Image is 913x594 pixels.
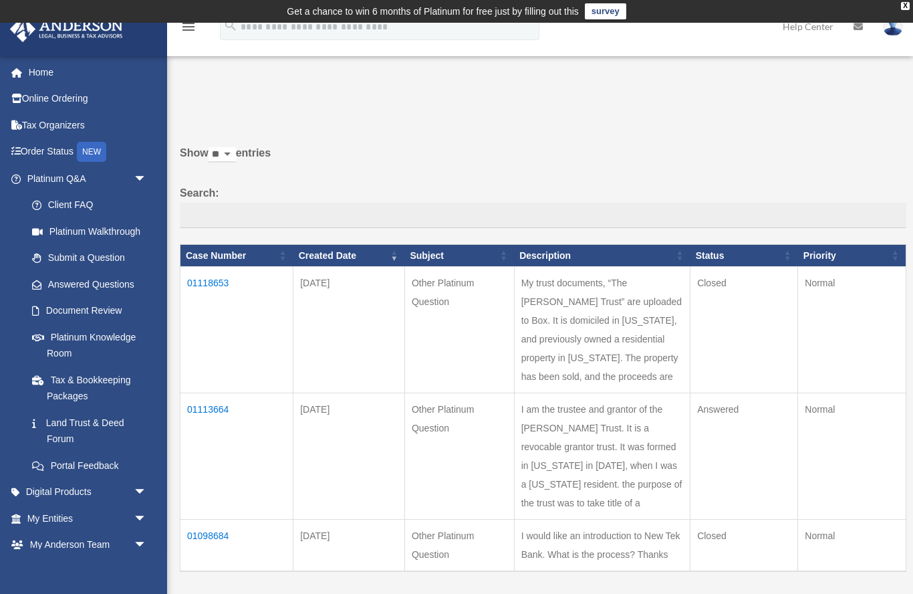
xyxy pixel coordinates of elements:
span: arrow_drop_down [134,165,160,193]
td: Other Platinum Question [404,520,514,572]
div: Get a chance to win 6 months of Platinum for free just by filling out this [287,3,579,19]
label: Search: [180,184,906,228]
td: Other Platinum Question [404,267,514,393]
th: Priority: activate to sort column ascending [798,244,906,267]
img: Anderson Advisors Platinum Portal [6,16,127,42]
a: Platinum Knowledge Room [19,324,160,367]
td: 01113664 [180,393,293,520]
div: NEW [77,142,106,162]
td: Answered [690,393,798,520]
th: Status: activate to sort column ascending [690,244,798,267]
th: Description: activate to sort column ascending [514,244,690,267]
a: Client FAQ [19,192,160,219]
a: My Entitiesarrow_drop_down [9,505,167,532]
th: Case Number: activate to sort column ascending [180,244,293,267]
a: Platinum Q&Aarrow_drop_down [9,165,160,192]
th: Created Date: activate to sort column ascending [293,244,405,267]
td: [DATE] [293,393,405,520]
a: menu [180,23,197,35]
td: I am the trustee and grantor of the [PERSON_NAME] Trust. It is a revocable grantor trust. It was ... [514,393,690,520]
div: close [901,2,910,10]
span: arrow_drop_down [134,532,160,559]
a: Tax & Bookkeeping Packages [19,367,160,409]
td: I would like an introduction to New Tek Bank. What is the process? Thanks [514,520,690,572]
th: Subject: activate to sort column ascending [404,244,514,267]
img: User Pic [883,17,903,36]
td: Closed [690,267,798,393]
a: Portal Feedback [19,452,160,479]
td: [DATE] [293,267,405,393]
td: 01098684 [180,520,293,572]
a: Tax Organizers [9,112,167,138]
td: Other Platinum Question [404,393,514,520]
span: arrow_drop_down [134,479,160,506]
td: Normal [798,267,906,393]
a: Order StatusNEW [9,138,167,166]
a: Document Review [19,298,160,324]
span: arrow_drop_down [134,505,160,532]
i: menu [180,19,197,35]
input: Search: [180,203,906,228]
td: Normal [798,393,906,520]
a: Platinum Walkthrough [19,218,160,245]
a: Land Trust & Deed Forum [19,409,160,452]
td: Normal [798,520,906,572]
a: survey [585,3,626,19]
label: Show entries [180,144,906,176]
a: Online Ordering [9,86,167,112]
i: search [223,18,238,33]
a: Home [9,59,167,86]
a: My Anderson Teamarrow_drop_down [9,532,167,559]
a: Answered Questions [19,271,154,298]
td: 01118653 [180,267,293,393]
td: Closed [690,520,798,572]
td: My trust documents, “The [PERSON_NAME] Trust” are uploaded to Box. It is domiciled in [US_STATE],... [514,267,690,393]
select: Showentries [209,147,236,163]
td: [DATE] [293,520,405,572]
a: Digital Productsarrow_drop_down [9,479,167,506]
a: Submit a Question [19,245,160,272]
